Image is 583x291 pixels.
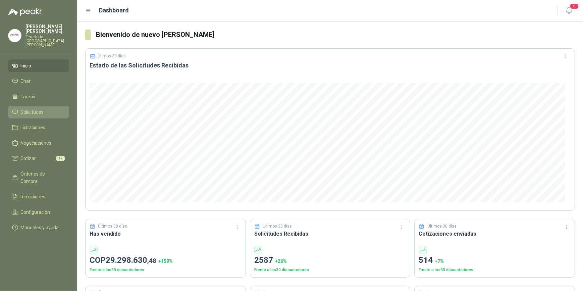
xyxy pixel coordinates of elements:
[21,108,44,116] span: Solicitudes
[8,121,69,134] a: Licitaciones
[21,224,59,231] span: Manuales y ayuda
[21,155,36,162] span: Cotizar
[158,258,173,264] span: + 159 %
[90,61,571,69] h3: Estado de las Solicitudes Recibidas
[90,267,242,273] p: Frente a los 30 días anteriores
[8,206,69,219] a: Configuración
[25,35,69,47] p: Ferretería [GEOGRAPHIC_DATA][PERSON_NAME]
[21,208,50,216] span: Configuración
[8,152,69,165] a: Cotizar17
[8,190,69,203] a: Remisiones
[254,267,406,273] p: Frente a los 30 días anteriores
[21,139,52,147] span: Negociaciones
[21,62,32,69] span: Inicio
[8,137,69,149] a: Negociaciones
[21,170,63,185] span: Órdenes de Compra
[106,255,156,265] span: 29.298.630
[21,78,31,85] span: Chat
[570,3,579,9] span: 20
[90,254,242,267] p: COP
[8,8,42,16] img: Logo peakr
[8,75,69,88] a: Chat
[21,124,46,131] span: Licitaciones
[275,258,287,264] span: + 26 %
[8,59,69,72] a: Inicio
[21,193,46,200] span: Remisiones
[419,230,571,238] h3: Cotizaciones enviadas
[99,6,129,15] h1: Dashboard
[8,221,69,234] a: Manuales y ayuda
[56,156,65,161] span: 17
[419,267,571,273] p: Frente a los 30 días anteriores
[147,257,156,264] span: ,48
[90,230,242,238] h3: Has vendido
[96,30,575,40] h3: Bienvenido de nuevo [PERSON_NAME]
[254,254,406,267] p: 2587
[8,29,21,42] img: Company Logo
[435,258,444,264] span: + 7 %
[263,223,292,230] p: Últimos 30 días
[8,90,69,103] a: Tareas
[419,254,571,267] p: 514
[563,5,575,17] button: 20
[427,223,457,230] p: Últimos 30 días
[254,230,406,238] h3: Solicitudes Recibidas
[98,223,127,230] p: Últimos 30 días
[25,24,69,34] p: [PERSON_NAME] [PERSON_NAME]
[8,106,69,118] a: Solicitudes
[97,54,126,58] p: Últimos 30 días
[21,93,36,100] span: Tareas
[8,167,69,188] a: Órdenes de Compra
